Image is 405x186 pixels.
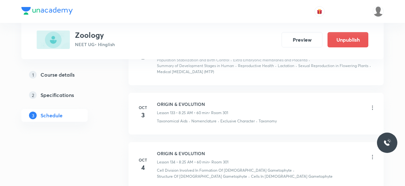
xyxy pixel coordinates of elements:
[136,105,149,110] h6: Oct
[282,32,322,47] button: Preview
[157,118,188,124] p: Taxonomical Aids
[157,159,209,165] p: Lesson 134 • 8:25 AM • 60 min
[157,63,234,69] p: Summary of Development Stages in Human
[373,6,384,17] img: Aamir Yousuf
[209,159,228,165] p: • Room 301
[314,6,325,17] button: avatar
[21,89,108,101] a: 2Specifications
[278,63,294,69] p: Lactation
[235,63,237,69] div: ·
[370,63,371,69] div: ·
[157,69,214,75] p: Medical [MEDICAL_DATA] (MTP)
[29,112,37,119] p: 3
[209,110,228,116] p: • Room 301
[29,71,37,79] p: 1
[296,63,297,69] div: ·
[218,118,219,124] div: ·
[248,174,250,179] div: ·
[309,57,310,63] div: ·
[157,57,229,63] p: Population Stabilization and Birth Control
[21,7,73,16] a: Company Logo
[29,91,37,99] p: 2
[251,174,333,179] p: Cells In [DEMOGRAPHIC_DATA] Gametophyte
[328,32,368,47] button: Unpublish
[157,101,228,107] h6: ORIGIN & EVOLUTION
[191,118,217,124] p: Nomenclature
[256,118,257,124] div: ·
[157,110,209,116] p: Lesson 133 • 8:25 AM • 60 min
[75,31,115,40] h3: Zoology
[231,57,232,63] div: ·
[157,150,228,157] h6: ORIGIN & EVOLUTION
[293,168,294,173] div: ·
[136,163,149,172] h4: 4
[317,9,322,14] img: avatar
[75,41,115,48] p: NEET UG • Hinglish
[37,31,70,49] img: B07F878F-8C37-4FCA-A8C0-D960F11DBB31_plus.png
[40,112,63,119] h5: Schedule
[238,63,274,69] p: Reproductive Health
[21,7,73,15] img: Company Logo
[40,91,74,99] h5: Specifications
[275,63,276,69] div: ·
[21,68,108,81] a: 1Course details
[189,118,190,124] div: ·
[383,139,391,147] img: ttu
[157,168,292,173] p: Cell Division Involved In Formation Of [DEMOGRAPHIC_DATA] Gametophyte
[298,63,368,69] p: Sexual Reproduction in Flowering Plants
[136,157,149,163] h6: Oct
[220,118,255,124] p: Exclusive Character
[157,174,247,179] p: Structure Of [DEMOGRAPHIC_DATA] Gametophyte
[259,118,277,124] p: Taxonomy
[40,71,75,79] h5: Course details
[233,57,307,63] p: Extra Embryonic membranes and Placenta
[136,110,149,120] h4: 3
